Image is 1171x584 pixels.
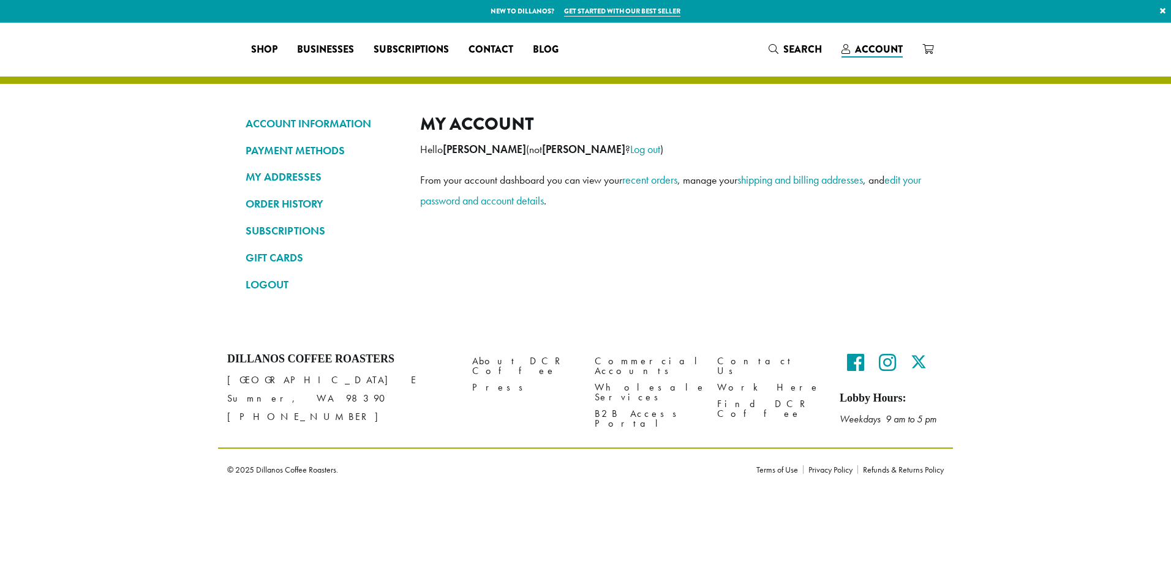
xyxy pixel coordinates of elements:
[227,465,738,474] p: © 2025 Dillanos Coffee Roasters.
[783,42,822,56] span: Search
[717,353,821,379] a: Contact Us
[420,170,925,211] p: From your account dashboard you can view your , manage your , and .
[297,42,354,58] span: Businesses
[533,42,559,58] span: Blog
[246,220,402,241] a: SUBSCRIPTIONS
[246,113,402,305] nav: Account pages
[469,42,513,58] span: Contact
[246,274,402,295] a: LOGOUT
[595,406,699,432] a: B2B Access Portal
[443,143,526,156] strong: [PERSON_NAME]
[246,167,402,187] a: MY ADDRESSES
[759,39,832,59] a: Search
[756,465,803,474] a: Terms of Use
[595,353,699,379] a: Commercial Accounts
[227,353,454,366] h4: Dillanos Coffee Roasters
[246,113,402,134] a: ACCOUNT INFORMATION
[630,142,660,156] a: Log out
[840,413,936,425] em: Weekdays 9 am to 5 pm
[472,380,576,396] a: Press
[227,371,454,426] p: [GEOGRAPHIC_DATA] E Sumner, WA 98390 [PHONE_NUMBER]
[622,173,677,187] a: recent orders
[246,140,402,161] a: PAYMENT METHODS
[472,353,576,379] a: About DCR Coffee
[564,6,680,17] a: Get started with our best seller
[246,193,402,214] a: ORDER HISTORY
[840,392,944,405] h5: Lobby Hours:
[542,143,625,156] strong: [PERSON_NAME]
[241,40,287,59] a: Shop
[246,247,402,268] a: GIFT CARDS
[717,396,821,422] a: Find DCR Coffee
[420,113,925,135] h2: My account
[803,465,857,474] a: Privacy Policy
[420,139,925,160] p: Hello (not ? )
[374,42,449,58] span: Subscriptions
[595,380,699,406] a: Wholesale Services
[251,42,277,58] span: Shop
[857,465,944,474] a: Refunds & Returns Policy
[717,380,821,396] a: Work Here
[737,173,863,187] a: shipping and billing addresses
[855,42,903,56] span: Account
